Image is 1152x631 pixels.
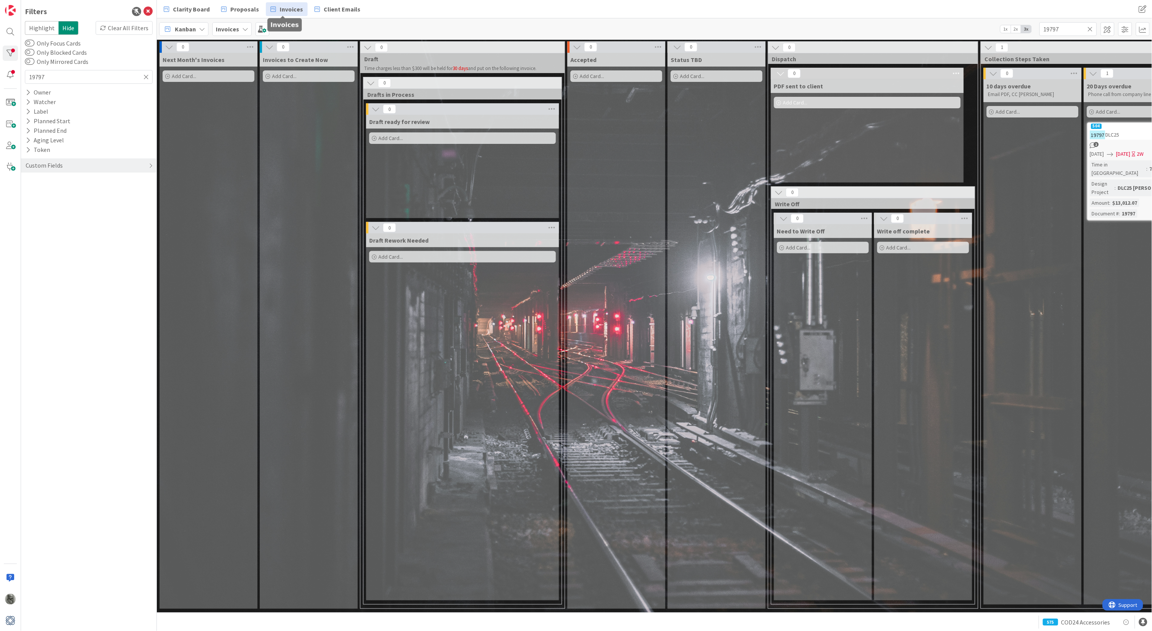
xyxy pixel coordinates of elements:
label: Only Blocked Cards [25,48,87,57]
span: Add Card... [378,135,403,142]
span: Write Off [775,200,965,208]
span: Add Card... [886,244,911,251]
input: Quick Filter... [25,70,153,84]
label: Only Mirrored Cards [25,57,88,66]
span: 0 [788,69,801,78]
span: Client Emails [324,5,360,14]
div: Watcher [25,97,57,107]
span: : [1115,184,1116,192]
span: Add Card... [783,99,808,106]
div: 575 [1043,619,1058,626]
span: PDF sent to client [774,82,823,90]
div: Time in [GEOGRAPHIC_DATA] [1090,160,1147,177]
div: Filters [25,6,47,17]
span: 1 [1101,69,1114,78]
span: 1x [1000,25,1011,33]
span: : [1119,209,1120,218]
span: Hide [59,21,78,35]
span: Status TBD [671,56,702,64]
span: DLC25 [1105,131,1119,138]
div: Amount [1090,199,1110,207]
span: 0 [378,78,391,88]
span: 0 [791,214,804,223]
label: Only Focus Cards [25,39,81,48]
div: Owner [25,88,52,97]
span: 0 [783,43,796,52]
span: Invoices [280,5,303,14]
img: PA [5,594,16,605]
span: : [1110,199,1111,207]
div: Design Project [1090,179,1115,196]
span: 10 days overdue [987,82,1031,90]
a: Invoices [266,2,308,16]
span: Highlight [25,21,59,35]
span: 1 [996,43,1009,52]
input: Quick Filter... [1040,22,1097,36]
span: 0 [684,42,697,52]
span: Proposals [230,5,259,14]
button: Only Focus Cards [25,39,34,47]
a: Proposals [217,2,264,16]
span: : [1147,165,1148,173]
span: COD24 Accessories [1061,618,1110,627]
img: avatar [5,615,16,626]
span: 0 [383,223,396,232]
p: Email PDF, CC [PERSON_NAME] [988,91,1077,98]
mark: 19797 [1090,130,1105,139]
span: Support [16,1,35,10]
b: Invoices [216,25,239,33]
div: Planned End [25,126,67,135]
span: Kanban [175,24,196,34]
span: 3x [1021,25,1031,33]
span: Write off complete [877,227,930,235]
div: Planned Start [25,116,71,126]
div: Token [25,145,51,155]
span: 0 [891,214,904,223]
span: Clarity Board [173,5,210,14]
span: Draft [364,55,555,63]
button: Only Mirrored Cards [25,58,34,65]
div: Label [25,107,49,116]
span: Add Card... [680,73,704,80]
span: 0 [584,42,597,52]
div: 19797 [1120,209,1137,218]
div: Aging Level [25,135,65,145]
span: Dispatch [772,55,968,63]
span: 0 [176,42,189,52]
span: 20 Days overdue [1087,82,1132,90]
span: Drafts in Process [367,91,552,98]
span: 0 [383,104,396,114]
span: Draft ready for review [369,118,430,126]
p: Time charges less than $300 will be held for and put on the following invoice. [364,65,549,72]
span: 0 [277,42,290,52]
span: Add Card... [272,73,297,80]
button: Only Blocked Cards [25,49,34,56]
span: Need to Write Off [777,227,825,235]
div: Document # [1090,209,1119,218]
span: [DATE] [1090,150,1104,158]
div: Clear All Filters [96,21,153,35]
span: Add Card... [378,253,403,260]
div: 504 [1091,124,1102,129]
span: 0 [1000,69,1013,78]
span: 0 [786,188,799,197]
span: Add Card... [786,244,811,251]
img: Visit kanbanzone.com [5,5,16,16]
div: 2W [1137,150,1144,158]
span: Invoices to Create Now [263,56,328,64]
a: Clarity Board [159,2,214,16]
span: 2x [1011,25,1021,33]
span: Add Card... [172,73,196,80]
span: 2 [1094,142,1099,147]
a: Client Emails [310,2,365,16]
span: 0 [375,43,388,52]
span: Accepted [570,56,596,64]
div: Custom Fields [25,161,64,170]
div: $13,012.07 [1111,199,1139,207]
span: 30 days [453,65,468,72]
span: [DATE] [1116,150,1131,158]
span: Add Card... [1096,108,1121,115]
span: Add Card... [996,108,1020,115]
span: Draft Rework Needed [369,236,429,244]
h5: Invoices [270,21,299,29]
